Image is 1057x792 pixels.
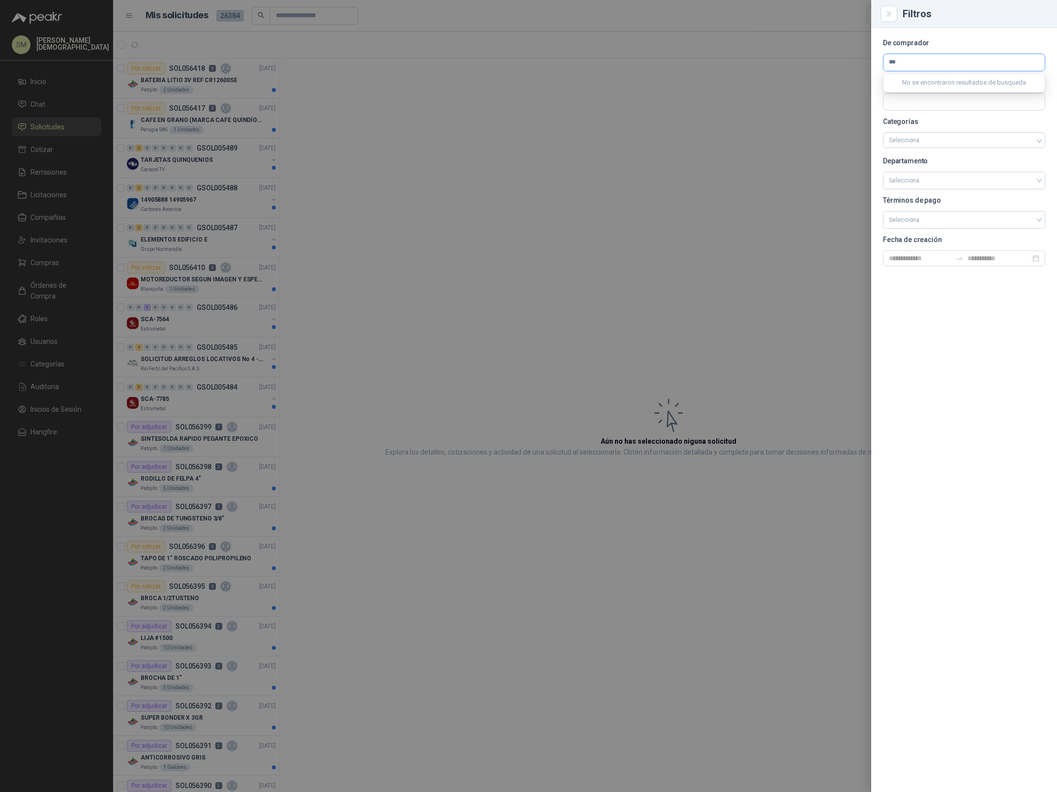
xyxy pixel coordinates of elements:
[883,197,1045,203] p: Términos de pago
[883,119,1045,124] p: Categorías
[883,74,1045,91] div: No se encontraron resultados de busqueda
[883,158,1045,164] p: Departamento
[956,254,964,262] span: to
[883,8,895,20] button: Close
[883,237,1045,243] p: Fecha de creación
[956,254,964,262] span: swap-right
[903,9,1045,19] div: Filtros
[883,40,1045,46] p: De comprador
